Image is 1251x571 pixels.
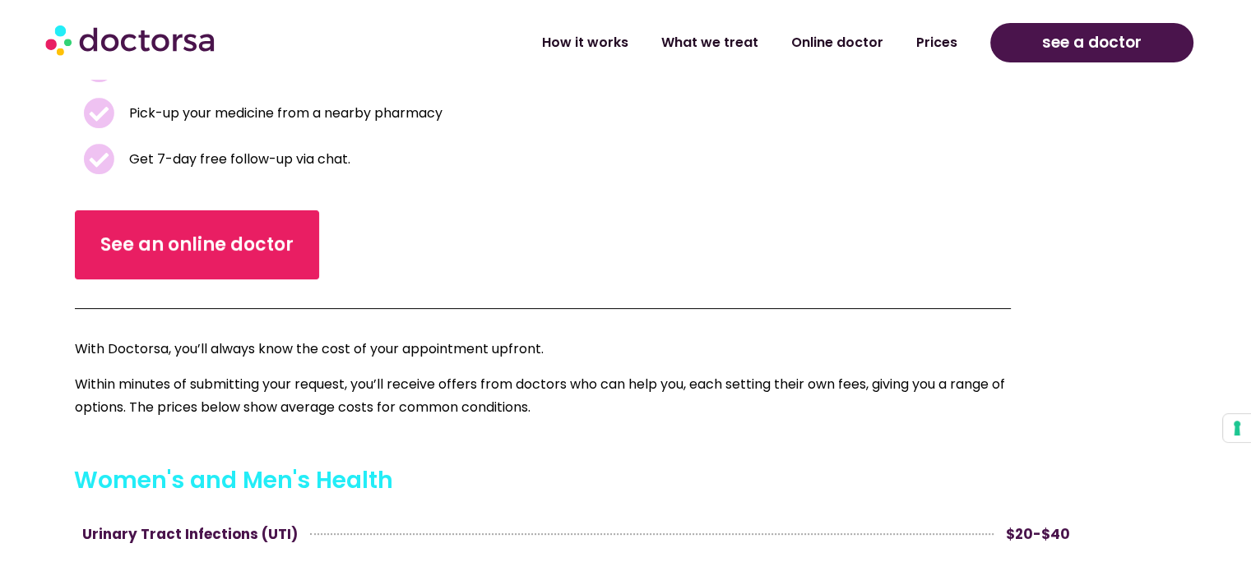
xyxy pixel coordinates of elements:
a: Prices [900,24,974,62]
a: How it works [526,24,645,62]
span: see a doctor [1042,30,1142,56]
button: Your consent preferences for tracking technologies [1223,414,1251,442]
a: see a doctor [990,23,1193,62]
p: With Doctorsa, you’ll always know the cost of your appointment upfront. [75,338,1011,361]
span: Pick-up your medicine from a nearby pharmacy [125,102,442,125]
span: See an online doctor [100,232,294,258]
a: See an online doctor [75,210,319,279]
h3: Women's and Men's Health [74,463,1078,498]
a: What we treat [645,24,775,62]
span: Get 7-day free follow-up via chat. [125,148,350,171]
a: Online doctor [775,24,900,62]
nav: Menu [330,24,974,62]
p: Within minutes of submitting your request, you’ll receive offers from doctors who can help you, e... [75,373,1011,419]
